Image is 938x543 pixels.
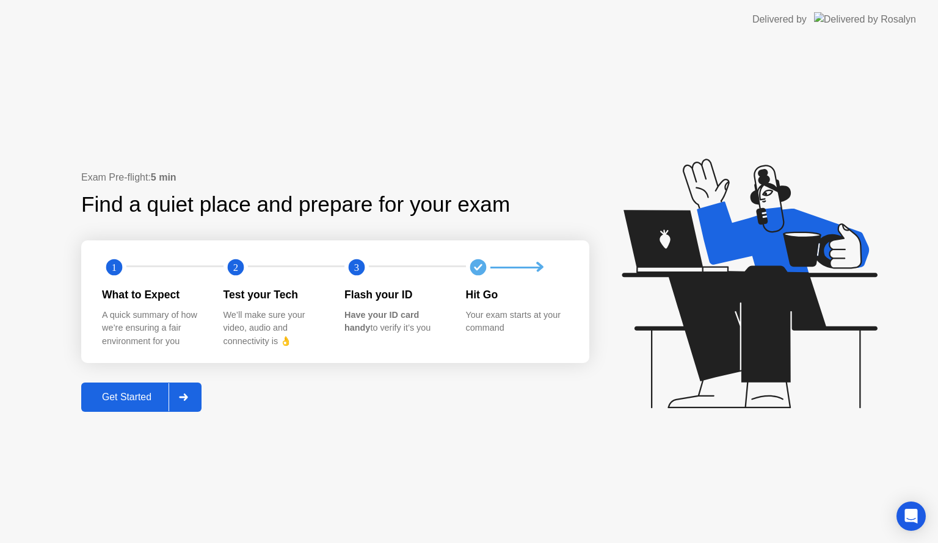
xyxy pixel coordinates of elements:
div: We’ll make sure your video, audio and connectivity is 👌 [224,309,325,348]
div: to verify it’s you [344,309,446,335]
text: 2 [233,262,238,273]
div: Delivered by [752,12,807,27]
div: Flash your ID [344,287,446,303]
b: Have your ID card handy [344,310,419,333]
div: What to Expect [102,287,204,303]
div: Open Intercom Messenger [896,502,926,531]
b: 5 min [151,172,176,182]
div: Exam Pre-flight: [81,170,589,185]
div: Test your Tech [224,287,325,303]
text: 1 [112,262,117,273]
button: Get Started [81,383,202,412]
text: 3 [354,262,359,273]
div: Your exam starts at your command [466,309,568,335]
div: Find a quiet place and prepare for your exam [81,189,512,221]
div: A quick summary of how we’re ensuring a fair environment for you [102,309,204,348]
div: Hit Go [466,287,568,303]
img: Delivered by Rosalyn [814,12,916,26]
div: Get Started [85,392,169,403]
